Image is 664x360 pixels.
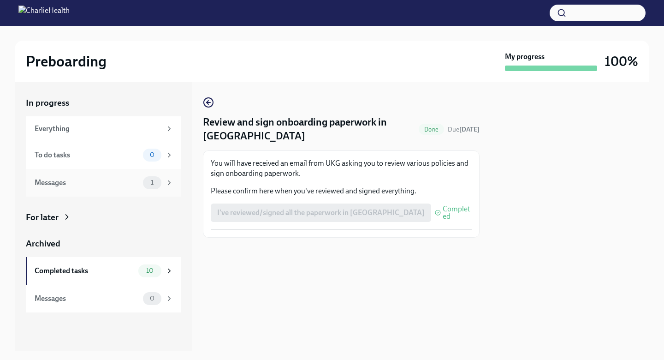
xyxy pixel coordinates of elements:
[18,6,70,20] img: CharlieHealth
[459,126,480,133] strong: [DATE]
[26,169,181,197] a: Messages1
[144,295,160,302] span: 0
[26,257,181,285] a: Completed tasks10
[419,126,444,133] span: Done
[443,205,472,220] span: Completed
[605,53,638,70] h3: 100%
[26,52,107,71] h2: Preboarding
[211,158,472,179] p: You will have received an email from UKG asking you to review various policies and sign onboardin...
[448,125,480,134] span: September 14th, 2025 07:00
[26,211,181,223] a: For later
[203,115,415,143] h4: Review and sign onboarding paperwork in [GEOGRAPHIC_DATA]
[145,179,159,186] span: 1
[26,211,59,223] div: For later
[26,97,181,109] a: In progress
[26,116,181,141] a: Everything
[141,267,159,274] span: 10
[35,124,161,134] div: Everything
[35,178,139,188] div: Messages
[211,186,472,196] p: Please confirm here when you've reviewed and signed everything.
[26,141,181,169] a: To do tasks0
[505,52,545,62] strong: My progress
[35,294,139,304] div: Messages
[35,150,139,160] div: To do tasks
[26,285,181,312] a: Messages0
[26,238,181,250] a: Archived
[144,151,160,158] span: 0
[35,266,135,276] div: Completed tasks
[448,126,480,133] span: Due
